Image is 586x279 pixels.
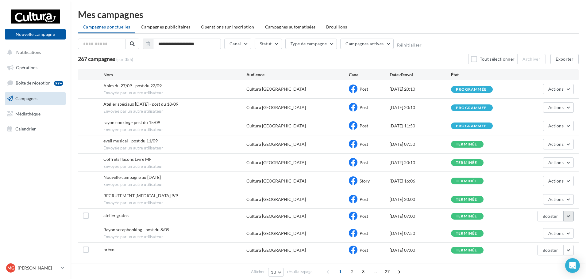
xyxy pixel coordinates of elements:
span: Post [360,160,368,165]
div: programmée [456,124,487,128]
button: Actions [543,84,574,94]
div: Cultura [GEOGRAPHIC_DATA] [246,230,306,236]
div: Cultura [GEOGRAPHIC_DATA] [246,196,306,202]
div: 99+ [54,81,63,86]
div: programmée [456,106,487,110]
button: Booster [537,245,563,255]
div: [DATE] 16:06 [390,178,451,184]
div: Open Intercom Messenger [565,258,580,273]
span: Post [360,213,368,219]
span: 27 [382,267,392,277]
div: Cultura [GEOGRAPHIC_DATA] [246,104,306,111]
span: préco [103,247,114,252]
button: Canal [224,39,251,49]
a: Campagnes [4,92,67,105]
a: Opérations [4,61,67,74]
a: MG [PERSON_NAME] [5,262,66,274]
div: [DATE] 07:00 [390,213,451,219]
span: Opérations [16,65,37,70]
div: terminée [456,232,477,236]
span: Post [360,231,368,236]
button: Actions [543,121,574,131]
span: Rayon scrapbooking - post du 8/09 [103,227,169,232]
span: Envoyée par un autre utilisateur [103,109,247,114]
div: Cultura [GEOGRAPHIC_DATA] [246,247,306,253]
button: Nouvelle campagne [5,29,66,40]
div: Cultura [GEOGRAPHIC_DATA] [246,178,306,184]
div: [DATE] 20:10 [390,86,451,92]
div: terminée [456,198,477,202]
span: Operations sur inscription [201,24,254,29]
span: Notifications [16,50,41,55]
span: Post [360,197,368,202]
span: Envoyée par un autre utilisateur [103,182,247,187]
p: [PERSON_NAME] [18,265,59,271]
span: RECRUTEMENT PCE 9/9 [103,193,178,198]
button: Notifications [4,46,64,59]
div: [DATE] 07:50 [390,141,451,147]
div: [DATE] 20:00 [390,196,451,202]
button: Exporter [550,54,579,64]
button: Actions [543,176,574,186]
span: Coffrets flacons Livre MF [103,156,152,162]
button: Actions [543,157,574,168]
span: Brouillons [326,24,347,29]
div: terminée [456,142,477,146]
div: État [451,72,512,78]
div: [DATE] 11:50 [390,123,451,129]
span: Anim du 27/09 - post du 22/09 [103,83,162,88]
span: Actions [548,178,564,183]
span: eveil musical - post du 11/09 [103,138,158,143]
div: terminée [456,161,477,165]
span: Envoyée par un autre utilisateur [103,127,247,133]
span: Nouvelle campagne au 10-09-2025 [103,175,161,180]
div: [DATE] 20:10 [390,160,451,166]
div: Nom [103,72,247,78]
button: Statut [255,39,282,49]
span: Médiathèque [15,111,40,116]
div: Cultura [GEOGRAPHIC_DATA] [246,213,306,219]
span: 3 [358,267,368,277]
button: Archiver [517,54,546,64]
span: Envoyée par un autre utilisateur [103,90,247,96]
div: Mes campagnes [78,10,579,19]
div: Date d'envoi [390,72,451,78]
div: Cultura [GEOGRAPHIC_DATA] [246,141,306,147]
div: [DATE] 20:10 [390,104,451,111]
button: Actions [543,228,574,239]
a: Médiathèque [4,107,67,120]
span: Envoyée par un autre utilisateur [103,234,247,240]
button: Tout sélectionner [468,54,517,64]
span: Post [360,247,368,253]
span: MG [7,265,14,271]
span: résultats/page [287,269,313,275]
div: terminée [456,248,477,252]
span: Afficher [251,269,265,275]
button: Actions [543,194,574,205]
span: atelier gratos [103,213,129,218]
span: Campagnes automatisées [265,24,316,29]
button: Type de campagne [285,39,337,49]
span: Campagnes publicitaires [141,24,190,29]
span: rayon cooking - post du 15/09 [103,120,160,125]
a: Boîte de réception99+ [4,76,67,89]
div: Cultura [GEOGRAPHIC_DATA] [246,123,306,129]
div: terminée [456,179,477,183]
div: [DATE] 07:50 [390,230,451,236]
div: programmée [456,88,487,92]
span: Envoyée par un autre utilisateur [103,145,247,151]
span: Campagnes [15,96,37,101]
span: Actions [548,105,564,110]
span: 10 [271,270,276,275]
div: terminée [456,214,477,218]
div: [DATE] 07:00 [390,247,451,253]
div: Canal [349,72,390,78]
button: Campagnes actives [340,39,394,49]
a: Calendrier [4,123,67,135]
span: Post [360,86,368,92]
span: (sur 355) [116,56,133,62]
button: Réinitialiser [397,43,422,47]
span: Atelier spéciaux halloween - post du 18/09 [103,101,178,107]
span: Actions [548,197,564,202]
span: Actions [548,231,564,236]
